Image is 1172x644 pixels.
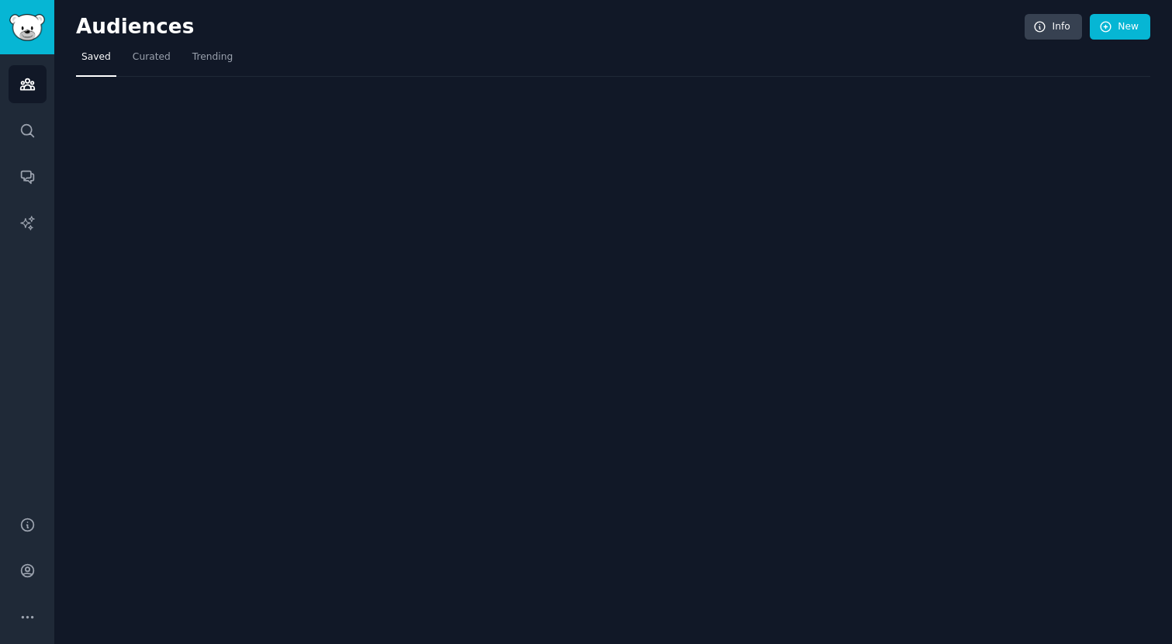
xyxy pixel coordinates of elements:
[9,14,45,41] img: GummySearch logo
[187,45,238,77] a: Trending
[76,15,1025,40] h2: Audiences
[76,45,116,77] a: Saved
[192,50,233,64] span: Trending
[133,50,171,64] span: Curated
[81,50,111,64] span: Saved
[1025,14,1082,40] a: Info
[127,45,176,77] a: Curated
[1090,14,1150,40] a: New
